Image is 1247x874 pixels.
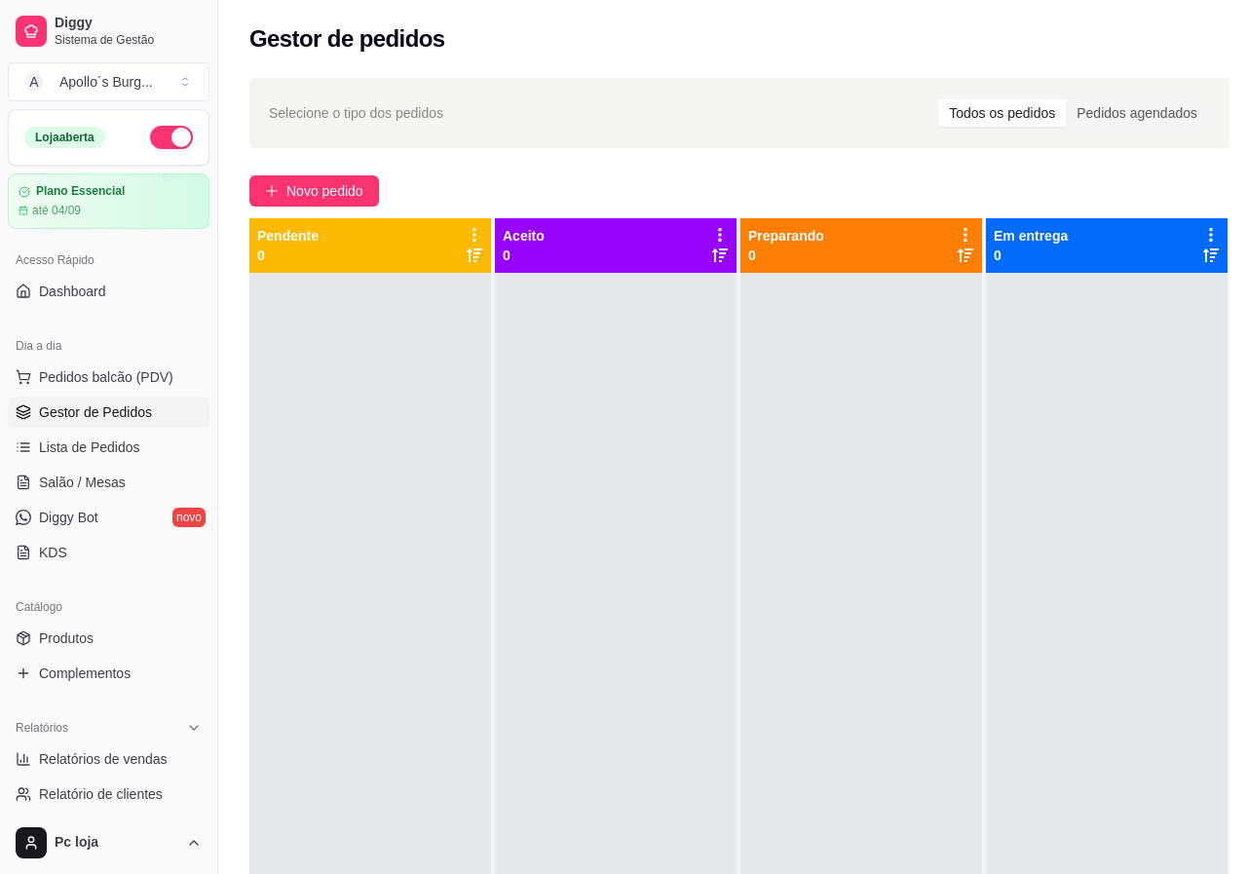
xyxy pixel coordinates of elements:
[938,99,1066,127] div: Todos os pedidos
[286,180,363,202] span: Novo pedido
[55,15,202,32] span: Diggy
[8,432,209,463] a: Lista de Pedidos
[8,743,209,775] a: Relatórios de vendas
[8,779,209,810] a: Relatório de clientes
[39,508,98,527] span: Diggy Bot
[36,184,125,199] article: Plano Essencial
[32,203,81,218] article: até 04/09
[257,246,319,265] p: 0
[748,246,824,265] p: 0
[265,184,279,198] span: plus
[8,330,209,361] div: Dia a dia
[994,226,1068,246] p: Em entrega
[8,173,209,229] a: Plano Essencialaté 04/09
[249,175,379,207] button: Novo pedido
[55,32,202,48] span: Sistema de Gestão
[249,23,445,55] h2: Gestor de pedidos
[8,8,209,55] a: DiggySistema de Gestão
[39,543,67,562] span: KDS
[8,591,209,623] div: Catálogo
[39,402,152,422] span: Gestor de Pedidos
[8,658,209,689] a: Complementos
[8,361,209,393] button: Pedidos balcão (PDV)
[994,246,1068,265] p: 0
[8,537,209,568] a: KDS
[39,749,168,769] span: Relatórios de vendas
[39,664,131,683] span: Complementos
[39,367,173,387] span: Pedidos balcão (PDV)
[8,502,209,533] a: Diggy Botnovo
[59,72,153,92] div: Apollo´s Burg ...
[39,282,106,301] span: Dashboard
[39,473,126,492] span: Salão / Mesas
[503,226,545,246] p: Aceito
[24,127,105,148] div: Loja aberta
[55,834,178,852] span: Pc loja
[8,819,209,866] button: Pc loja
[16,720,68,736] span: Relatórios
[257,226,319,246] p: Pendente
[39,628,94,648] span: Produtos
[8,245,209,276] div: Acesso Rápido
[8,276,209,307] a: Dashboard
[39,784,163,804] span: Relatório de clientes
[150,126,193,149] button: Alterar Status
[8,467,209,498] a: Salão / Mesas
[8,397,209,428] a: Gestor de Pedidos
[8,623,209,654] a: Produtos
[39,437,140,457] span: Lista de Pedidos
[748,226,824,246] p: Preparando
[8,62,209,101] button: Select a team
[24,72,44,92] span: A
[269,102,443,124] span: Selecione o tipo dos pedidos
[1066,99,1208,127] div: Pedidos agendados
[503,246,545,265] p: 0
